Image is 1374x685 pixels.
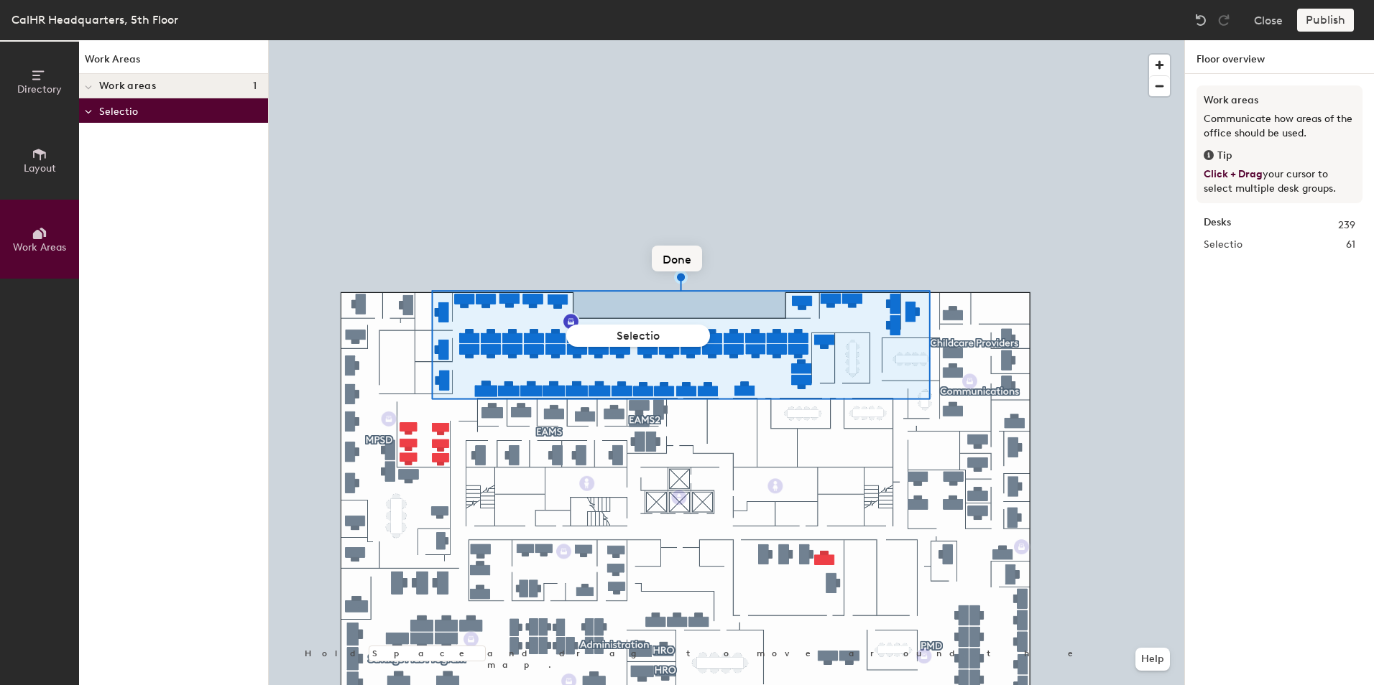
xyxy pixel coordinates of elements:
[17,83,62,95] span: Directory
[1135,648,1170,671] button: Help
[1194,13,1208,27] img: Undo
[1185,40,1374,74] h1: Floor overview
[1346,237,1355,253] span: 61
[13,241,66,253] span: Work Areas
[1338,218,1355,233] span: 239
[1204,148,1355,164] div: Tip
[1204,167,1355,196] p: your cursor to select multiple desk groups.
[1204,93,1355,108] h3: Work areas
[79,52,268,74] h1: Work Areas
[652,246,702,271] button: Done
[1204,168,1263,180] span: Click + Drag
[1204,218,1231,233] strong: Desks
[1217,13,1231,27] img: Redo
[11,11,178,29] div: CalHR Headquarters, 5th Floor
[99,101,257,120] p: Selectio
[1204,112,1355,141] p: Communicate how areas of the office should be used.
[1254,9,1283,32] button: Close
[253,80,257,92] span: 1
[1204,237,1242,253] span: Selectio
[99,80,156,92] span: Work areas
[24,162,56,174] span: Layout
